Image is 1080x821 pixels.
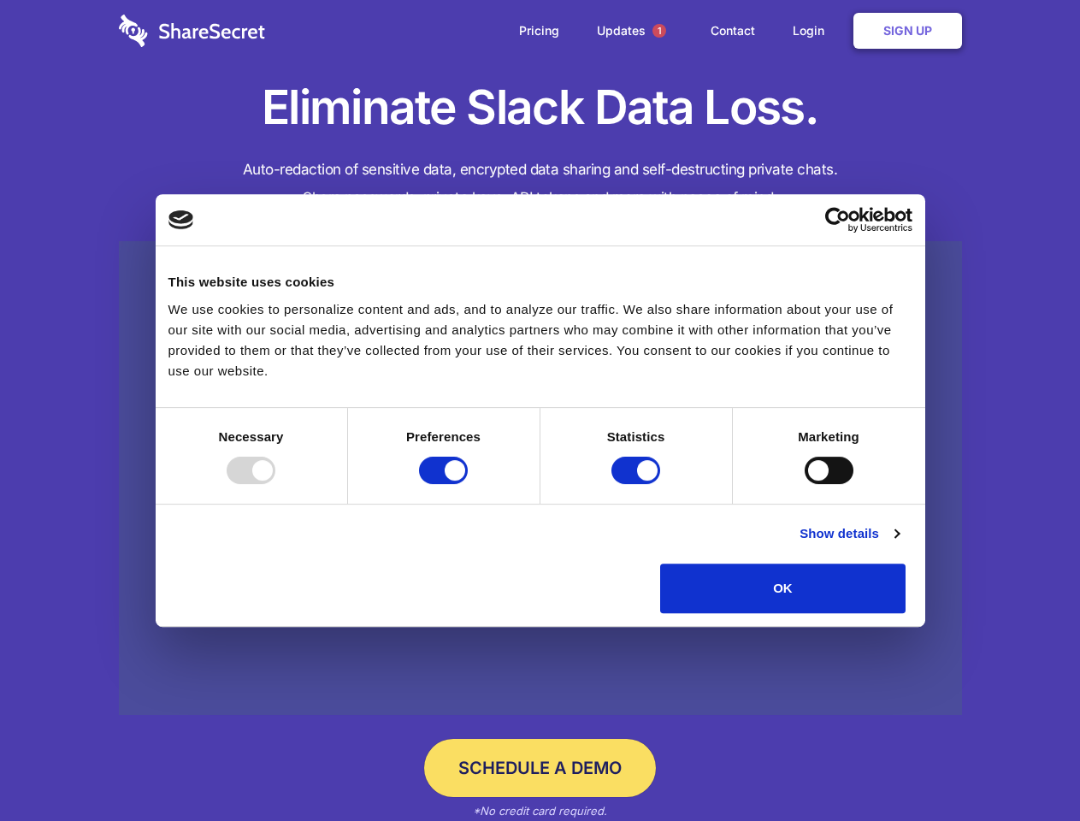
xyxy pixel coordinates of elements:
a: Usercentrics Cookiebot - opens in a new window [763,207,912,233]
a: Wistia video thumbnail [119,241,962,716]
div: This website uses cookies [168,272,912,292]
a: Pricing [502,4,576,57]
strong: Preferences [406,429,481,444]
strong: Statistics [607,429,665,444]
img: logo-wordmark-white-trans-d4663122ce5f474addd5e946df7df03e33cb6a1c49d2221995e7729f52c070b2.svg [119,15,265,47]
button: OK [660,564,906,613]
a: Contact [693,4,772,57]
a: Schedule a Demo [424,739,656,797]
div: We use cookies to personalize content and ads, and to analyze our traffic. We also share informat... [168,299,912,381]
strong: Necessary [219,429,284,444]
a: Show details [800,523,899,544]
h4: Auto-redaction of sensitive data, encrypted data sharing and self-destructing private chats. Shar... [119,156,962,212]
span: 1 [652,24,666,38]
img: logo [168,210,194,229]
a: Sign Up [853,13,962,49]
strong: Marketing [798,429,859,444]
h1: Eliminate Slack Data Loss. [119,77,962,139]
em: *No credit card required. [473,804,607,818]
a: Login [776,4,850,57]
